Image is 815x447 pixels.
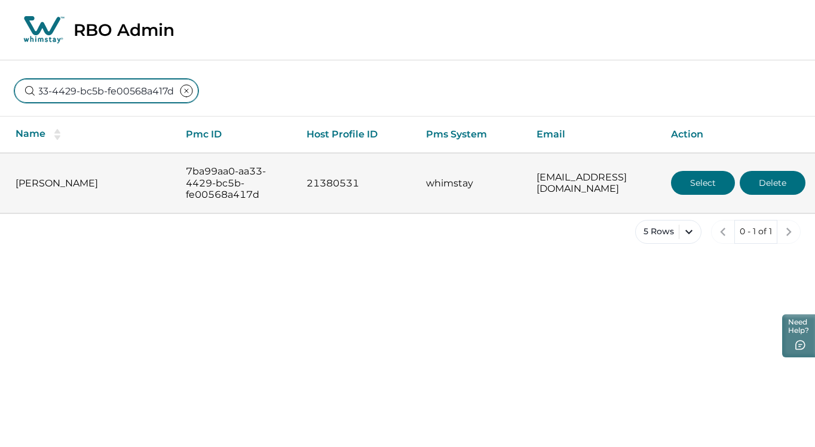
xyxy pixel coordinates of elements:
[777,220,801,244] button: next page
[307,177,406,189] p: 21380531
[416,117,527,153] th: Pms System
[635,220,701,244] button: 5 Rows
[426,177,517,189] p: whimstay
[176,117,297,153] th: Pmc ID
[14,79,198,103] input: Search by pmc name
[661,117,815,153] th: Action
[740,171,805,195] button: Delete
[671,171,735,195] button: Select
[527,117,661,153] th: Email
[740,226,772,238] p: 0 - 1 of 1
[734,220,777,244] button: 0 - 1 of 1
[16,177,167,189] p: [PERSON_NAME]
[174,79,198,103] button: clear input
[186,166,287,201] p: 7ba99aa0-aa33-4429-bc5b-fe00568a417d
[297,117,416,153] th: Host Profile ID
[711,220,735,244] button: previous page
[73,20,174,40] p: RBO Admin
[45,128,69,140] button: sorting
[537,172,652,195] p: [EMAIL_ADDRESS][DOMAIN_NAME]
